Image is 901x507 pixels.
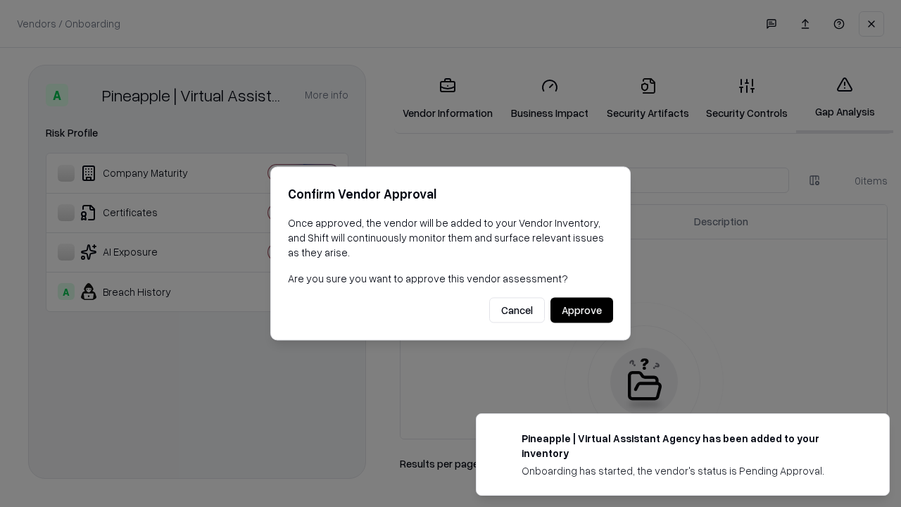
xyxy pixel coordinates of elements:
p: Are you sure you want to approve this vendor assessment? [288,271,613,286]
img: trypineapple.com [493,431,510,448]
button: Approve [550,298,613,323]
div: Onboarding has started, the vendor's status is Pending Approval. [522,463,855,478]
h2: Confirm Vendor Approval [288,184,613,204]
p: Once approved, the vendor will be added to your Vendor Inventory, and Shift will continuously mon... [288,215,613,260]
div: Pineapple | Virtual Assistant Agency has been added to your inventory [522,431,855,461]
button: Cancel [489,298,545,323]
